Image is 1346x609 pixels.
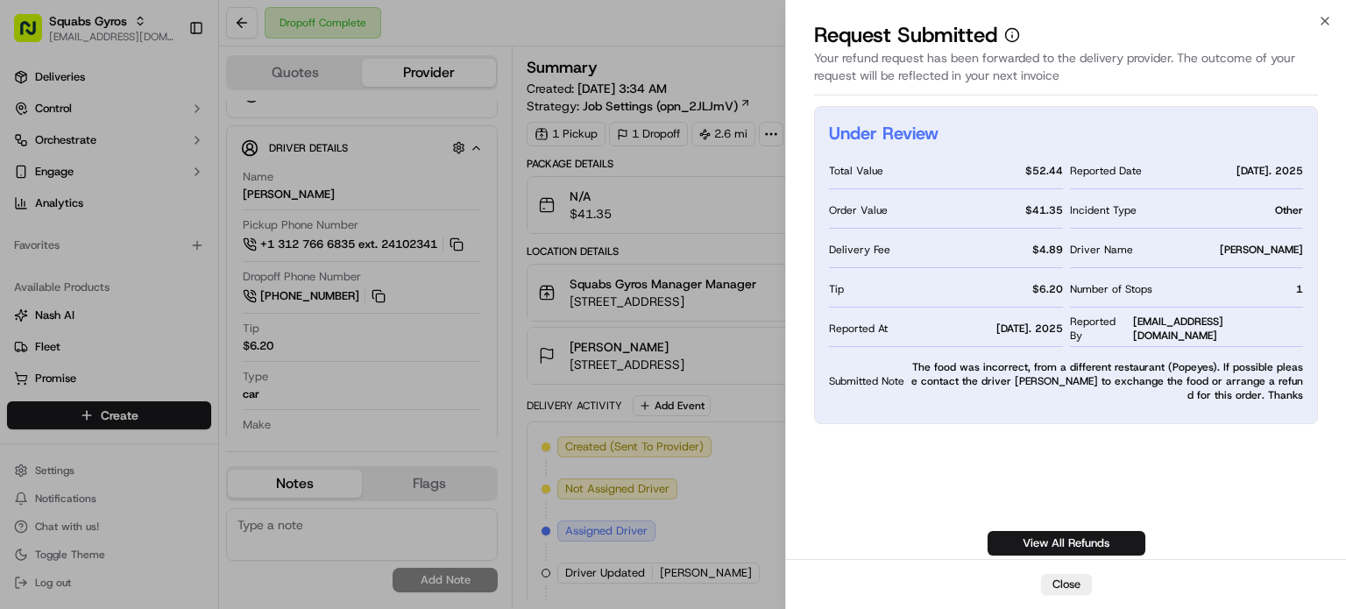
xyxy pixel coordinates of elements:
button: Close [1041,574,1092,595]
span: Incident Type [1070,203,1137,217]
span: [PERSON_NAME] [54,271,142,285]
span: Submitted Note [829,374,904,388]
span: [PERSON_NAME] [1220,243,1303,257]
span: 12 minutes ago [155,271,237,285]
span: The food was incorrect, from a different restaurant (Popeyes). If possible please contact the dri... [911,360,1303,402]
a: View All Refunds [988,531,1145,556]
button: Start new chat [298,172,319,193]
img: 1736555255976-a54dd68f-1ca7-489b-9aae-adbdc363a1c4 [18,166,49,198]
div: 📗 [18,393,32,407]
img: 1738778727109-b901c2ba-d612-49f7-a14d-d897ce62d23f [37,166,68,198]
span: Delivery Fee [829,243,890,257]
div: Past conversations [18,227,117,241]
a: 📗Knowledge Base [11,384,141,415]
button: See all [272,223,319,244]
span: Reported At [829,322,888,336]
span: Reported By [1070,315,1130,343]
input: Got a question? Start typing here... [46,112,315,131]
div: We're available if you need us! [79,184,241,198]
span: Driver Name [1070,243,1133,257]
h2: Under Review [829,121,939,145]
span: $ 6.20 [1032,282,1063,296]
span: 1 [1296,282,1303,296]
span: • [145,318,152,332]
span: Number of Stops [1070,282,1152,296]
p: Request Submitted [814,21,997,49]
span: • [145,271,152,285]
img: Angelique Valdez [18,254,46,282]
span: Knowledge Base [35,391,134,408]
p: Welcome 👋 [18,69,319,97]
span: Other [1275,203,1303,217]
div: Start new chat [79,166,287,184]
span: $ 4.89 [1032,243,1063,257]
div: 💻 [148,393,162,407]
a: 💻API Documentation [141,384,288,415]
img: Joseph V. [18,301,46,329]
span: $ 41.35 [1025,203,1063,217]
span: [PERSON_NAME] [54,318,142,332]
span: Total Value [829,164,883,178]
span: [DATE]. 2025 [1236,164,1303,178]
span: Order Value [829,203,888,217]
span: $ 52.44 [1025,164,1063,178]
span: Pylon [174,434,212,447]
img: 1736555255976-a54dd68f-1ca7-489b-9aae-adbdc363a1c4 [35,319,49,333]
img: Nash [18,17,53,52]
span: [DATE] [155,318,191,332]
span: [EMAIL_ADDRESS][DOMAIN_NAME] [1133,315,1303,343]
span: Reported Date [1070,164,1142,178]
div: Your refund request has been forwarded to the delivery provider. The outcome of your request will... [814,49,1318,96]
img: 1736555255976-a54dd68f-1ca7-489b-9aae-adbdc363a1c4 [35,272,49,286]
span: [DATE]. 2025 [996,322,1063,336]
span: Tip [829,282,844,296]
a: Powered byPylon [124,433,212,447]
span: API Documentation [166,391,281,408]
